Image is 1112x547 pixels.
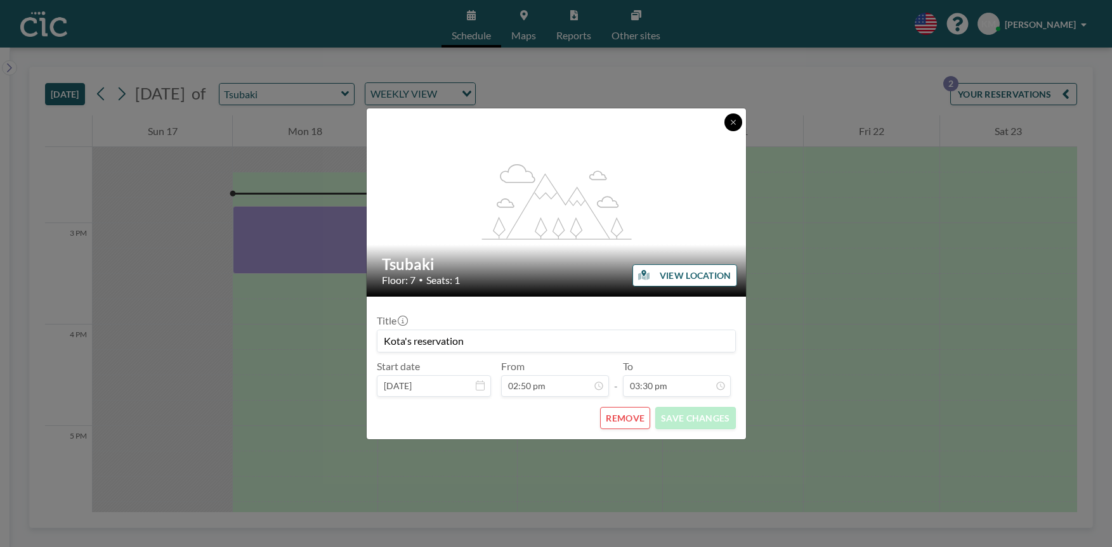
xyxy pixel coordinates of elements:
[632,264,737,286] button: VIEW LOCATION
[377,360,420,373] label: Start date
[419,275,423,285] span: •
[377,330,735,352] input: (No title)
[426,274,460,286] span: Seats: 1
[481,163,631,239] g: flex-grow: 1.2;
[501,360,525,373] label: From
[382,255,732,274] h2: Tsubaki
[614,364,618,392] span: -
[600,407,650,429] button: REMOVE
[382,274,415,286] span: Floor: 7
[623,360,633,373] label: To
[655,407,735,429] button: SAVE CHANGES
[377,314,407,327] label: Title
